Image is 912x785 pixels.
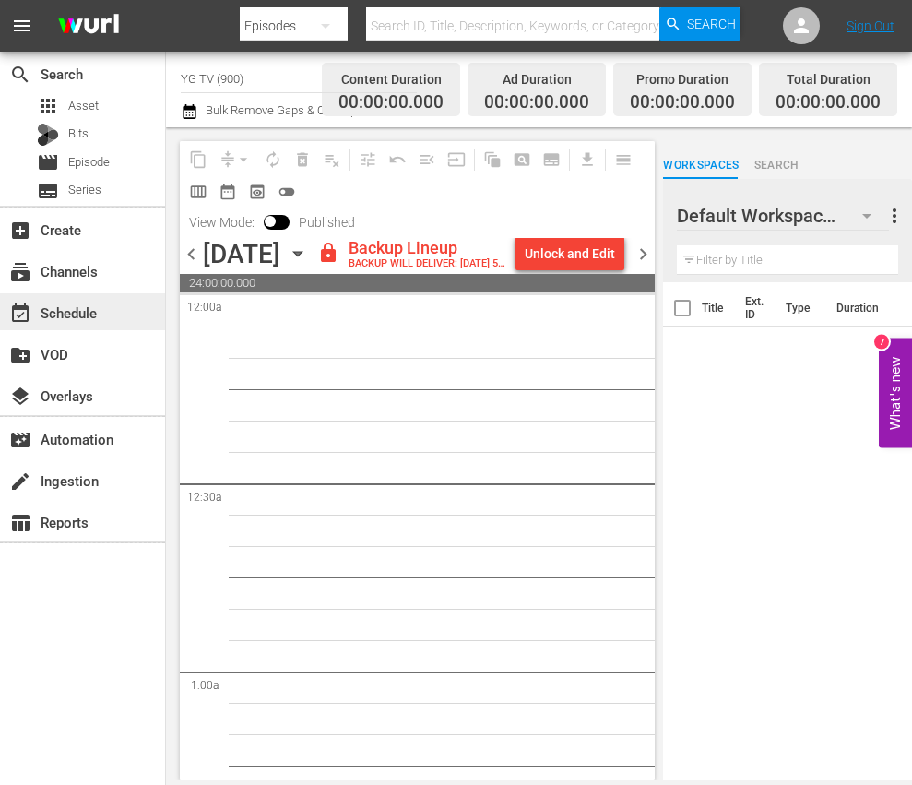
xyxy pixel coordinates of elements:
[525,237,615,270] div: Unlock and Edit
[180,243,203,266] span: chevron_left
[883,205,906,227] span: more_vert
[632,243,655,266] span: chevron_right
[184,145,213,174] span: Copy Lineup
[602,141,638,177] span: Day Calendar View
[9,470,31,493] span: Ingestion
[412,145,442,174] span: Fill episodes with ad slates
[776,66,881,92] div: Total Duration
[734,282,775,334] th: Ext. ID
[515,237,624,270] button: Unlock and Edit
[775,282,825,334] th: Type
[184,177,213,207] span: Week Calendar View
[663,156,739,175] span: Workspaces
[68,181,101,199] span: Series
[37,151,59,173] span: Episode
[9,220,31,242] span: Create
[68,125,89,143] span: Bits
[347,141,383,177] span: Customize Events
[883,194,906,238] button: more_vert
[507,145,537,174] span: Create Search Block
[442,145,471,174] span: Update Metadata from Key Asset
[290,215,364,230] span: Published
[740,156,814,175] span: Search
[272,177,302,207] span: 24 hours Lineup View is OFF
[68,153,110,172] span: Episode
[349,258,508,270] div: BACKUP WILL DELIVER: [DATE] 5p (local)
[37,95,59,117] span: Asset
[317,242,339,264] span: lock
[9,512,31,534] span: Reports
[11,15,33,37] span: menu
[338,92,444,113] span: 00:00:00.000
[203,103,363,117] span: Bulk Remove Gaps & Overlaps
[537,145,566,174] span: Create Series Block
[213,145,258,174] span: Remove Gaps & Overlaps
[68,97,99,115] span: Asset
[9,429,31,451] span: Automation
[630,92,735,113] span: 00:00:00.000
[702,282,734,334] th: Title
[219,183,237,201] span: date_range_outlined
[37,180,59,202] span: Series
[874,334,889,349] div: 7
[9,64,31,86] span: Search
[9,261,31,283] span: Channels
[630,66,735,92] div: Promo Duration
[349,238,508,258] div: Backup Lineup
[189,183,207,201] span: calendar_view_week_outlined
[484,92,589,113] span: 00:00:00.000
[687,7,736,41] span: Search
[248,183,266,201] span: preview_outlined
[9,303,31,325] span: Schedule
[566,141,602,177] span: Download as CSV
[383,145,412,174] span: Revert to Primary Episode
[317,145,347,174] span: Clear Lineup
[9,386,31,408] span: Overlays
[278,183,296,201] span: toggle_off
[879,338,912,447] button: Open Feedback Widget
[243,177,272,207] span: View Backup
[203,239,280,269] div: [DATE]
[44,5,133,48] img: ans4CAIJ8jUAAAAAAAAAAAAAAAAAAAAAAAAgQb4GAAAAAAAAAAAAAAAAAAAAAAAAJMjXAAAAAAAAAAAAAAAAAAAAAAAAgAT5G...
[37,124,59,146] div: Bits
[9,344,31,366] span: VOD
[776,92,881,113] span: 00:00:00.000
[264,215,277,228] span: Toggle to switch from Published to Draft view.
[288,145,317,174] span: Select an event to delete
[484,66,589,92] div: Ad Duration
[258,145,288,174] span: Loop Content
[836,198,859,237] span: 0
[659,7,740,41] button: Search
[677,190,889,242] div: Default Workspace
[180,215,264,230] span: View Mode:
[180,274,655,292] span: 24:00:00.000
[847,18,894,33] a: Sign Out
[471,141,507,177] span: Refresh All Search Blocks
